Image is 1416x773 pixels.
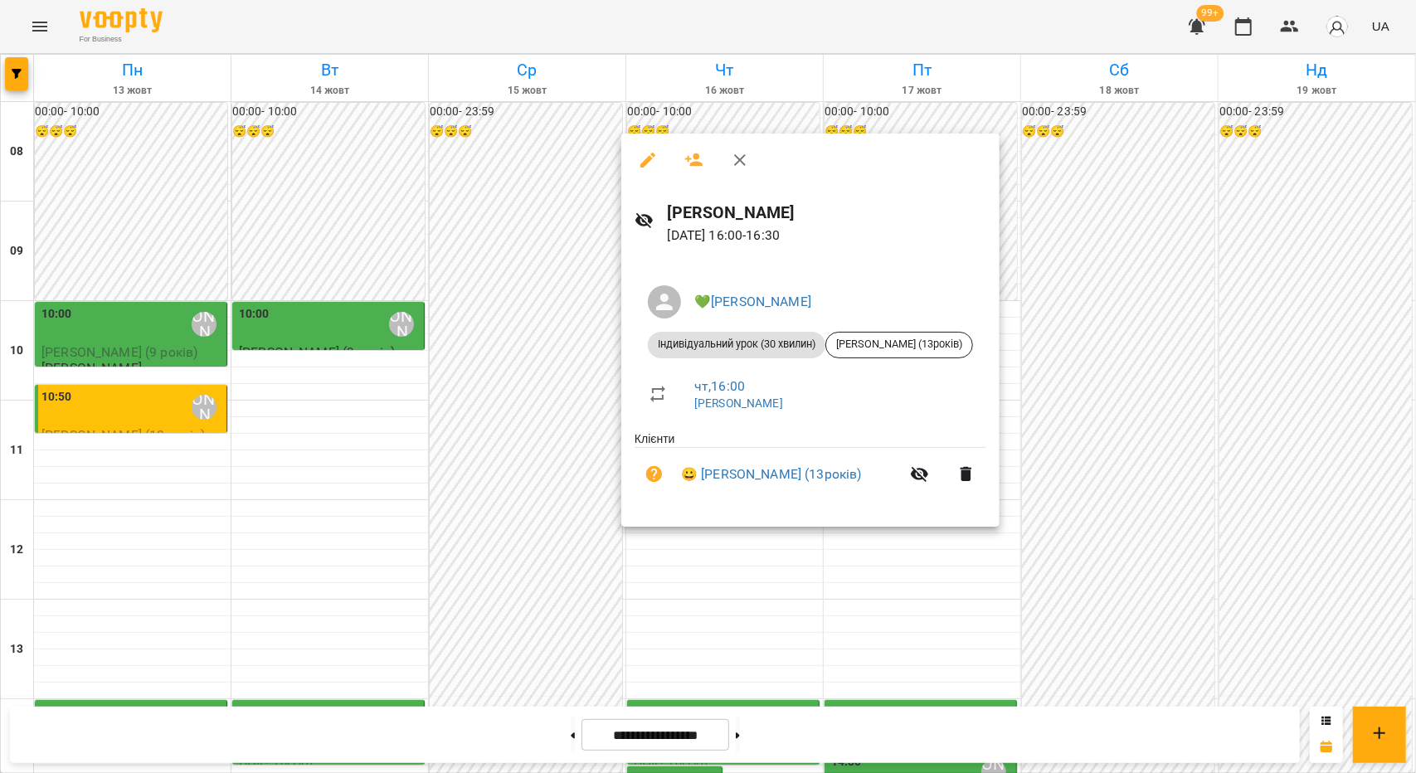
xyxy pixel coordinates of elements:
[668,226,986,246] p: [DATE] 16:00 - 16:30
[681,464,862,484] a: 😀 [PERSON_NAME] (13років)
[694,378,745,394] a: чт , 16:00
[694,396,783,410] a: [PERSON_NAME]
[825,332,973,358] div: [PERSON_NAME] (13років)
[826,337,972,352] span: [PERSON_NAME] (13років)
[694,294,811,309] a: 💚[PERSON_NAME]
[635,455,674,494] button: Візит ще не сплачено. Додати оплату?
[648,337,825,352] span: Індивідуальний урок (30 хвилин)
[668,200,986,226] h6: [PERSON_NAME]
[635,430,986,508] ul: Клієнти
